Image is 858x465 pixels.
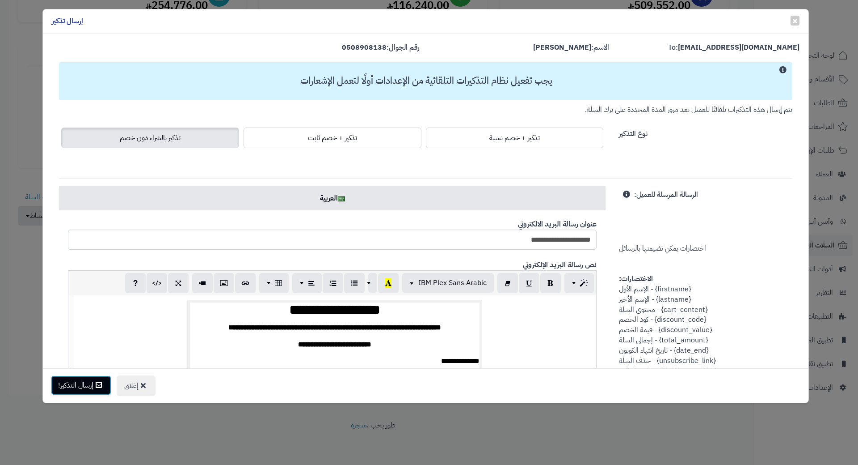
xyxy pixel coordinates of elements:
h3: يجب تفعيل نظام التذكيرات التلقائية من الإعدادات أولًا لتعمل الإشعارات [63,76,789,86]
label: الاسم: [533,43,609,53]
button: إرسال التذكير! [51,375,111,395]
span: IBM Plex Sans Arabic [418,277,487,288]
strong: 0508908138 [342,42,387,53]
button: إغلاق [117,375,156,396]
span: × [792,14,798,27]
span: تذكير + خصم نسبة [489,132,540,143]
b: عنوان رسالة البريد الالكتروني [518,219,597,230]
span: تذكير بالشراء دون خصم [120,132,181,143]
small: يتم إرسال هذه التذكيرات تلقائيًا للعميل بعد مرور المدة المحددة على ترك السلة. [585,104,792,115]
h4: إرسال تذكير [52,16,83,26]
label: الرسالة المرسلة للعميل: [634,186,698,200]
img: ar.png [338,196,345,201]
span: اختصارات يمكن تضيمنها بالرسائل {firstname} - الإسم الأول {lastname} - الإسم الأخير {cart_content}... [619,189,717,376]
label: رقم الجوال: [342,43,419,53]
label: To: [668,43,799,53]
strong: الاختصارات: [619,273,653,284]
strong: [EMAIL_ADDRESS][DOMAIN_NAME] [678,42,799,53]
strong: [PERSON_NAME] [533,42,591,53]
label: نوع التذكير [619,125,648,139]
b: نص رسالة البريد الإلكتروني [523,260,597,270]
span: تذكير + خصم ثابت [308,132,357,143]
a: العربية [59,186,606,210]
